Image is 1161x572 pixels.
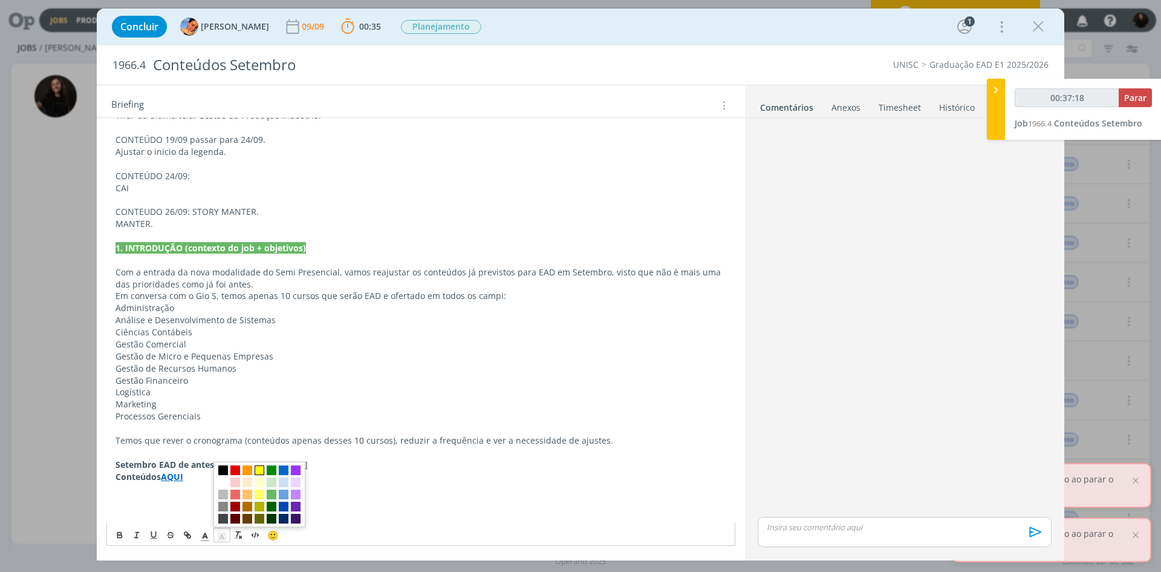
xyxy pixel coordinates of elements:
p: CONTEÚDO 19/09 passar para 24/09. [115,134,726,146]
a: AQUI [161,471,183,482]
p: Gestão de Micro e Pequenas Empresas [115,350,726,363]
span: Concluir [120,22,158,31]
p: Em conversa com o Gio S, temos apenas 10 cursos que serão EAD e ofertado em todos os campi: [115,290,726,302]
button: Parar [1119,88,1152,107]
span: [URL][DOMAIN_NAME] [216,459,308,470]
span: Conteúdos Setembro [1054,117,1142,129]
span: Cor de Fundo [213,528,230,542]
p: CONTEÚDO 24/09: [115,170,726,182]
span: Parar [1124,92,1146,104]
div: 1 [964,16,975,27]
a: Comentários [759,96,814,114]
p: MANTER. [115,218,726,230]
div: Anexos [831,102,860,114]
img: L [180,18,198,36]
a: Histórico [938,96,975,114]
p: Logística [115,386,726,398]
span: 00:35 [359,21,381,32]
p: Ajustar o inicio da legenda. [115,146,726,158]
strong: Setembro EAD de antes: [115,459,216,470]
p: Gestão de Recursos Humanos [115,363,726,375]
p: Com a entrada da nova modalidade do Semi Presencial, vamos reajustar os conteúdos já previstos pa... [115,266,726,291]
a: Timesheet [878,96,922,114]
div: Conteúdos Setembro [148,50,654,80]
div: 09/09 [302,22,327,31]
button: Planejamento [400,19,482,35]
p: CONTEUDO 26/09: STORY MANTER. [115,206,726,218]
span: 1966.4 [112,59,146,72]
a: Graduação EAD E1 2025/2026 [929,59,1049,70]
span: Planejamento [401,20,481,34]
span: 🙂 [267,529,279,541]
button: 🙂 [264,528,281,542]
button: L[PERSON_NAME] [180,18,269,36]
a: Job1966.4Conteúdos Setembro [1015,117,1142,129]
a: UNISC [893,59,919,70]
button: 1 [955,17,974,36]
button: Concluir [112,16,167,38]
span: [PERSON_NAME] [201,22,269,31]
p: Gestão Financeiro [115,375,726,387]
span: Briefing [111,97,144,113]
p: Gestão Comercial [115,338,726,350]
div: dialog [97,8,1064,560]
strong: 1. INTRODUÇÃO (contexto do job + objetivos) [115,242,306,254]
p: Ciências Contábeis [115,326,726,338]
p: CAI [115,182,726,194]
span: 1966.4 [1028,118,1052,129]
p: Administração [115,302,726,314]
strong: Conteúdos [115,471,161,482]
p: Marketing [115,398,726,410]
p: Processos Gerenciais [115,410,726,422]
span: Cor do Texto [197,528,213,542]
p: Análise e Desenvolvimento de Sistemas [115,314,726,326]
button: 00:35 [338,17,384,36]
p: Temos que rever o cronograma (conteúdos apenas desses 10 cursos), reduzir a frequência e ver a ne... [115,435,726,447]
